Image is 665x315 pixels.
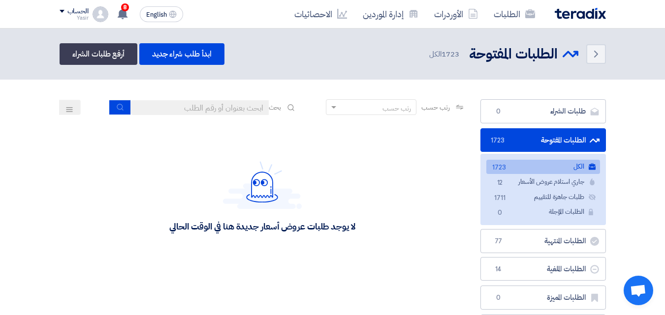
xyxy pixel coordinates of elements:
[286,2,355,26] a: الاحصائيات
[421,102,449,113] span: رتب حسب
[493,136,505,145] span: 1723
[67,7,89,16] div: الحساب
[493,236,505,246] span: 77
[146,11,167,18] span: English
[493,264,505,274] span: 14
[480,257,606,281] a: الطلبات الملغية14
[139,43,224,65] a: ابدأ طلب شراء جديد
[494,163,506,173] span: 1723
[486,160,600,174] a: الكل
[426,2,486,26] a: الأوردرات
[486,2,543,26] a: الطلبات
[494,178,506,188] span: 12
[93,6,108,22] img: profile_test.png
[486,190,600,204] a: طلبات جاهزة للتقييم
[480,229,606,253] a: الطلبات المنتهية77
[555,8,606,19] img: Teradix logo
[269,102,282,113] span: بحث
[493,293,505,303] span: 0
[624,276,653,305] a: Open chat
[486,175,600,189] a: جاري استلام عروض الأسعار
[429,49,461,60] span: الكل
[169,221,355,232] div: لا يوجد طلبات عروض أسعار جديدة هنا في الوقت الحالي
[382,103,411,114] div: رتب حسب
[469,45,558,64] h2: الطلبات المفتوحة
[131,100,269,115] input: ابحث بعنوان أو رقم الطلب
[223,161,302,209] img: Hello
[442,49,459,59] span: 1723
[60,15,89,21] div: Yasir
[355,2,426,26] a: إدارة الموردين
[493,107,505,116] span: 0
[494,193,506,203] span: 1711
[486,205,600,219] a: الطلبات المؤجلة
[494,208,506,218] span: 0
[121,3,129,11] span: 8
[480,99,606,123] a: طلبات الشراء0
[480,286,606,310] a: الطلبات المميزة0
[480,128,606,152] a: الطلبات المفتوحة1723
[140,6,183,22] button: English
[60,43,137,65] a: أرفع طلبات الشراء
